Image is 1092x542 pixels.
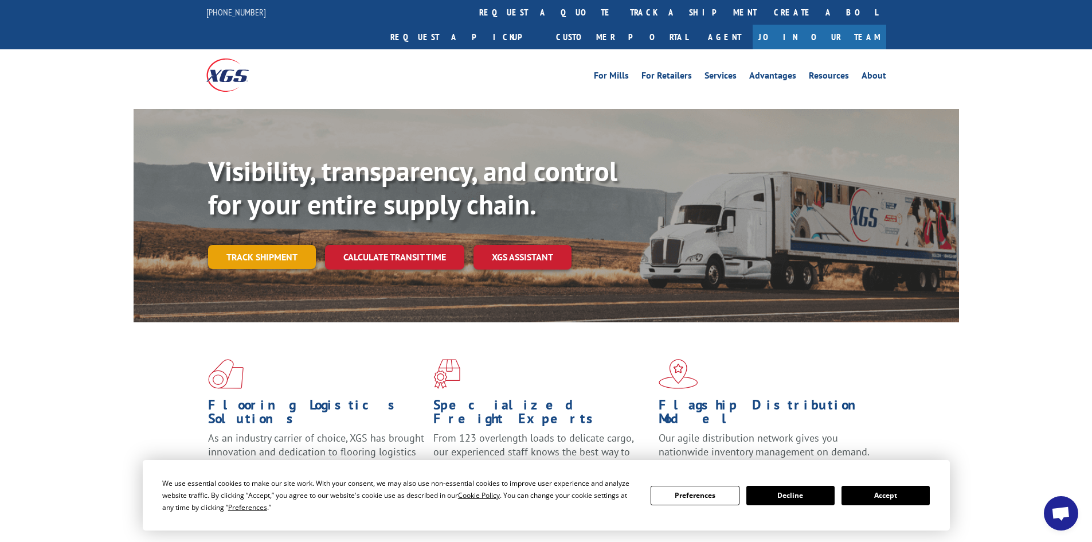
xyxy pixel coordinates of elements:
img: xgs-icon-total-supply-chain-intelligence-red [208,359,244,389]
a: Agent [696,25,753,49]
div: Cookie Consent Prompt [143,460,950,531]
a: Request a pickup [382,25,547,49]
a: For Retailers [641,71,692,84]
a: About [862,71,886,84]
a: Services [704,71,737,84]
p: From 123 overlength loads to delicate cargo, our experienced staff knows the best way to move you... [433,431,650,482]
a: Customer Portal [547,25,696,49]
a: For Mills [594,71,629,84]
span: Preferences [228,502,267,512]
a: Resources [809,71,849,84]
div: We use essential cookies to make our site work. With your consent, we may also use non-essential ... [162,477,637,513]
h1: Specialized Freight Experts [433,398,650,431]
span: Our agile distribution network gives you nationwide inventory management on demand. [659,431,870,458]
a: Advantages [749,71,796,84]
a: Join Our Team [753,25,886,49]
button: Preferences [651,486,739,505]
a: Track shipment [208,245,316,269]
h1: Flagship Distribution Model [659,398,875,431]
img: xgs-icon-flagship-distribution-model-red [659,359,698,389]
img: xgs-icon-focused-on-flooring-red [433,359,460,389]
a: Open chat [1044,496,1078,531]
a: [PHONE_NUMBER] [206,6,266,18]
button: Decline [746,486,835,505]
a: Calculate transit time [325,245,464,270]
b: Visibility, transparency, and control for your entire supply chain. [208,153,617,222]
span: As an industry carrier of choice, XGS has brought innovation and dedication to flooring logistics... [208,431,424,472]
h1: Flooring Logistics Solutions [208,398,425,431]
button: Accept [841,486,930,505]
span: Cookie Policy [458,490,500,500]
a: XGS ASSISTANT [473,245,572,270]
